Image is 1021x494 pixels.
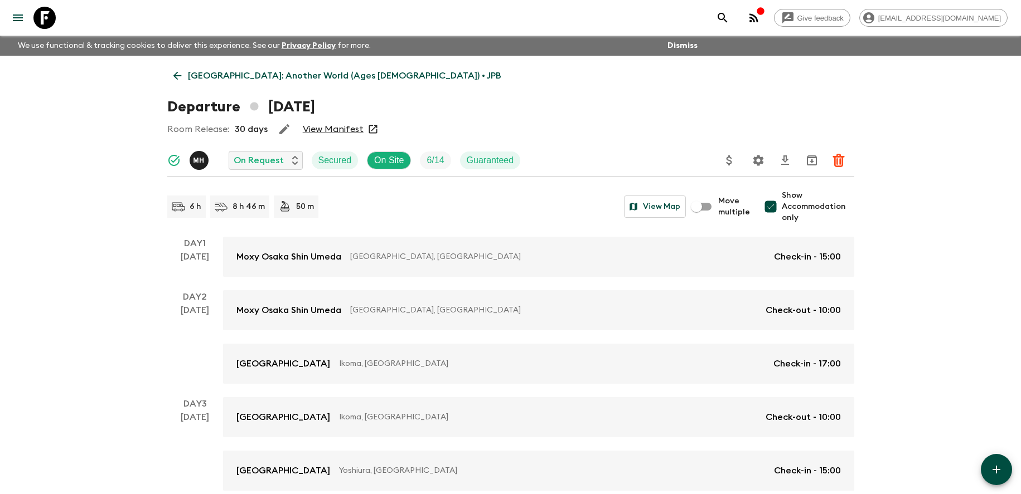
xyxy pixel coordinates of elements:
[233,201,265,212] p: 8 h 46 m
[420,151,451,169] div: Trip Fill
[167,237,223,250] p: Day 1
[167,96,315,118] h1: Departure [DATE]
[665,38,700,53] button: Dismiss
[223,344,854,384] a: [GEOGRAPHIC_DATA]Ikoma, [GEOGRAPHIC_DATA]Check-in - 17:00
[859,9,1008,27] div: [EMAIL_ADDRESS][DOMAIN_NAME]
[282,42,336,50] a: Privacy Policy
[747,149,770,172] button: Settings
[718,149,741,172] button: Update Price, Early Bird Discount and Costs
[773,357,841,370] p: Check-in - 17:00
[339,412,757,423] p: Ikoma, [GEOGRAPHIC_DATA]
[181,304,209,384] div: [DATE]
[235,123,268,136] p: 30 days
[236,304,341,317] p: Moxy Osaka Shin Umeda
[13,36,375,56] p: We use functional & tracking cookies to deliver this experience. See our for more.
[190,154,211,163] span: Mayumi Hosokawa
[236,250,341,263] p: Moxy Osaka Shin Umeda
[339,358,764,369] p: Ikoma, [GEOGRAPHIC_DATA]
[367,151,411,169] div: On Site
[167,154,181,167] svg: Synced Successfully
[718,195,751,218] span: Move multiple
[427,154,444,167] p: 6 / 14
[296,201,314,212] p: 50 m
[872,14,1007,22] span: [EMAIL_ADDRESS][DOMAIN_NAME]
[167,290,223,304] p: Day 2
[188,69,501,82] p: [GEOGRAPHIC_DATA]: Another World (Ages [DEMOGRAPHIC_DATA]) • JPB
[193,156,205,165] p: M H
[167,65,507,87] a: [GEOGRAPHIC_DATA]: Another World (Ages [DEMOGRAPHIC_DATA]) • JPB
[318,154,352,167] p: Secured
[190,201,201,212] p: 6 h
[828,149,850,172] button: Delete
[350,305,757,316] p: [GEOGRAPHIC_DATA], [GEOGRAPHIC_DATA]
[236,410,330,424] p: [GEOGRAPHIC_DATA]
[190,151,211,170] button: MH
[167,123,229,136] p: Room Release:
[303,124,364,135] a: View Manifest
[181,250,209,277] div: [DATE]
[774,149,796,172] button: Download CSV
[223,290,854,330] a: Moxy Osaka Shin Umeda[GEOGRAPHIC_DATA], [GEOGRAPHIC_DATA]Check-out - 10:00
[7,7,29,29] button: menu
[774,464,841,477] p: Check-in - 15:00
[467,154,514,167] p: Guaranteed
[774,250,841,263] p: Check-in - 15:00
[339,465,765,476] p: Yoshiura, [GEOGRAPHIC_DATA]
[223,397,854,437] a: [GEOGRAPHIC_DATA]Ikoma, [GEOGRAPHIC_DATA]Check-out - 10:00
[167,397,223,410] p: Day 3
[234,154,284,167] p: On Request
[766,410,841,424] p: Check-out - 10:00
[712,7,734,29] button: search adventures
[782,190,854,223] span: Show Accommodation only
[774,9,850,27] a: Give feedback
[766,304,841,317] p: Check-out - 10:00
[791,14,850,22] span: Give feedback
[181,410,209,491] div: [DATE]
[236,357,330,370] p: [GEOGRAPHIC_DATA]
[312,151,359,169] div: Secured
[350,251,765,262] p: [GEOGRAPHIC_DATA], [GEOGRAPHIC_DATA]
[223,451,854,491] a: [GEOGRAPHIC_DATA]Yoshiura, [GEOGRAPHIC_DATA]Check-in - 15:00
[236,464,330,477] p: [GEOGRAPHIC_DATA]
[223,237,854,277] a: Moxy Osaka Shin Umeda[GEOGRAPHIC_DATA], [GEOGRAPHIC_DATA]Check-in - 15:00
[374,154,404,167] p: On Site
[624,195,686,218] button: View Map
[801,149,823,172] button: Archive (Completed, Cancelled or Unsynced Departures only)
